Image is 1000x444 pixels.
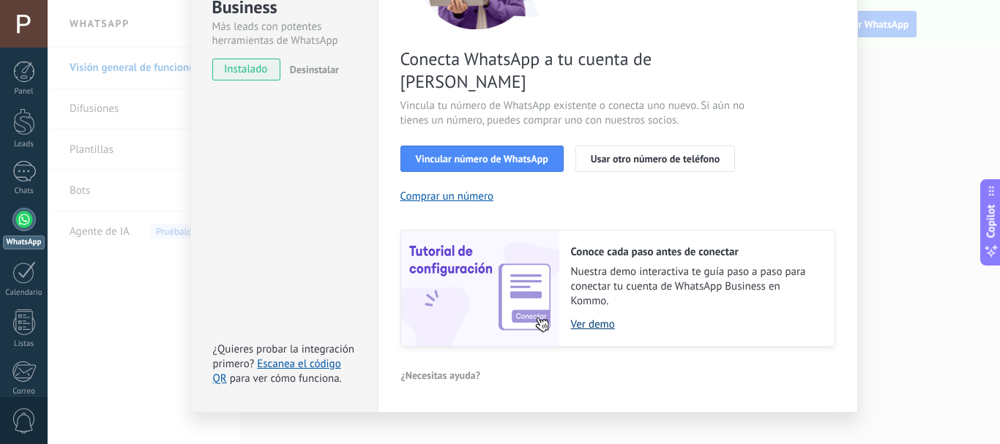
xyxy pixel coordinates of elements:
button: Vincular número de WhatsApp [400,146,564,172]
button: ¿Necesitas ayuda? [400,364,482,386]
a: Escanea el código QR [213,357,341,385]
span: Desinstalar [290,63,339,76]
div: WhatsApp [3,236,45,249]
span: ¿Quieres probar la integración primero? [213,342,355,371]
span: Copilot [984,204,999,238]
div: Chats [3,187,45,196]
span: Conecta WhatsApp a tu cuenta de [PERSON_NAME] [400,48,749,93]
button: Usar otro número de teléfono [575,146,735,172]
button: Desinstalar [284,59,339,80]
div: Listas [3,339,45,349]
button: Comprar un número [400,189,494,203]
div: Calendario [3,288,45,298]
span: para ver cómo funciona. [230,372,342,385]
span: Vincula tu número de WhatsApp existente o conecta uno nuevo. Si aún no tienes un número, puedes c... [400,99,749,128]
span: Vincular número de WhatsApp [416,154,548,164]
div: Más leads con potentes herramientas de WhatsApp [212,20,357,48]
span: Nuestra demo interactiva te guía paso a paso para conectar tu cuenta de WhatsApp Business en Kommo. [571,265,820,309]
div: Leads [3,140,45,149]
div: Panel [3,87,45,97]
h2: Conoce cada paso antes de conectar [571,245,820,259]
a: Ver demo [571,317,820,331]
span: instalado [213,59,280,80]
span: ¿Necesitas ayuda? [401,370,481,380]
div: Correo [3,387,45,396]
span: Usar otro número de teléfono [591,154,720,164]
